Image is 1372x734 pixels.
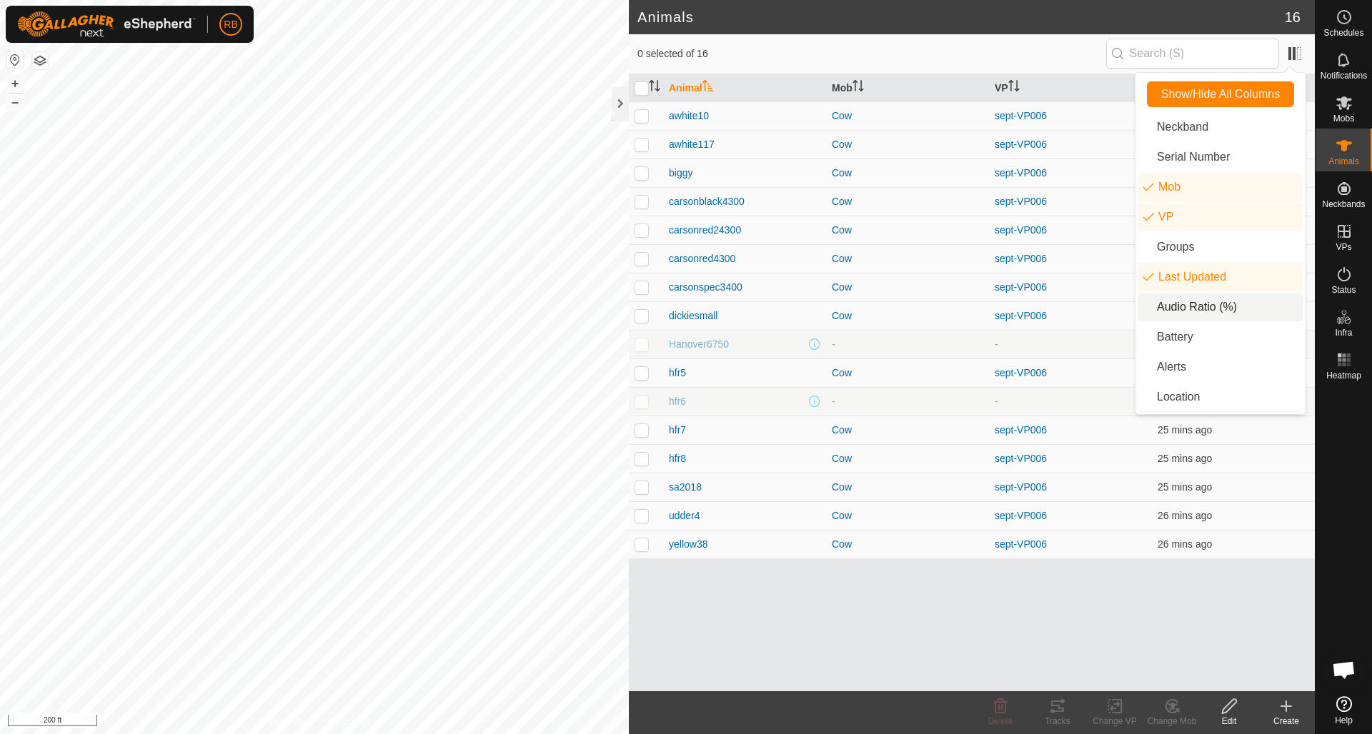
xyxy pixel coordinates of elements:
[1158,424,1212,436] span: 15 Sep 2025, 7:32 am
[1331,286,1356,294] span: Status
[995,167,1047,179] a: sept-VP006
[669,337,729,352] span: Hanover6750
[31,52,49,69] button: Map Layers
[995,253,1047,264] a: sept-VP006
[669,508,700,523] span: udder4
[702,82,714,94] p-sorticon: Activate to sort
[832,423,983,438] div: Cow
[669,109,709,124] span: awhite10
[663,74,826,102] th: Animal
[1285,6,1301,28] span: 16
[1138,113,1303,141] li: neckband.label.title
[1258,715,1315,728] div: Create
[826,74,989,102] th: Mob
[1333,114,1354,123] span: Mobs
[669,251,735,266] span: carsonred4300
[637,9,1285,26] h2: Animals
[995,538,1047,550] a: sept-VP006
[1138,203,1303,231] li: vp.label.vp
[1336,243,1351,251] span: VPs
[1323,29,1363,37] span: Schedules
[995,310,1047,321] a: sept-VP006
[832,480,983,495] div: Cow
[1138,293,1303,321] li: enum.columnList.audioRatio
[669,394,686,409] span: hfr6
[832,280,983,295] div: Cow
[832,137,983,152] div: Cow
[669,194,745,209] span: carsonblack4300
[669,137,715,152] span: awhite117
[995,424,1047,436] a: sept-VP006
[258,715,312,728] a: Privacy Policy
[832,251,983,266] div: Cow
[995,367,1047,378] a: sept-VP006
[649,82,660,94] p-sorticon: Activate to sort
[832,451,983,466] div: Cow
[1161,88,1280,101] span: Show/Hide All Columns
[989,74,1152,102] th: VP
[669,366,686,381] span: hfr5
[1322,200,1365,208] span: Neckbands
[1335,328,1352,337] span: Infra
[6,75,24,92] button: +
[995,224,1047,236] a: sept-VP006
[995,281,1047,293] a: sept-VP006
[669,166,692,181] span: biggy
[1147,81,1294,107] button: Show/Hide All Columns
[1138,143,1303,171] li: neckband.label.serialNumber
[1138,323,1303,351] li: neckband.label.battery
[669,451,686,466] span: hfr8
[832,166,983,181] div: Cow
[1086,715,1143,728] div: Change VP
[669,537,707,552] span: yellow38
[6,94,24,111] button: –
[1029,715,1086,728] div: Tracks
[832,223,983,238] div: Cow
[995,110,1047,121] a: sept-VP006
[832,337,983,352] div: -
[1158,538,1212,550] span: 15 Sep 2025, 7:32 am
[995,453,1047,464] a: sept-VP006
[995,196,1047,207] a: sept-VP006
[1328,157,1359,166] span: Animals
[832,366,983,381] div: Cow
[1158,453,1212,464] span: 15 Sep 2025, 7:32 am
[995,338,998,350] app-display-virtual-paddock-transition: -
[329,715,371,728] a: Contact Us
[832,537,983,552] div: Cow
[669,480,702,495] span: sa2018
[669,423,686,438] span: hfr7
[224,17,237,32] span: RB
[17,11,196,37] img: Gallagher Logo
[637,46,1106,61] span: 0 selected of 16
[669,223,741,238] span: carsonred24300
[832,394,983,409] div: -
[1138,353,1303,381] li: animal.label.alerts
[832,508,983,523] div: Cow
[832,308,983,323] div: Cow
[1200,715,1258,728] div: Edit
[1106,39,1279,69] input: Search (S)
[995,139,1047,150] a: sept-VP006
[1158,481,1212,493] span: 15 Sep 2025, 7:32 am
[1158,510,1212,521] span: 15 Sep 2025, 7:32 am
[669,280,742,295] span: carsonspec3400
[1335,716,1353,725] span: Help
[1323,648,1366,691] div: Open chat
[1321,71,1367,80] span: Notifications
[1008,82,1020,94] p-sorticon: Activate to sort
[995,481,1047,493] a: sept-VP006
[988,716,1013,726] span: Delete
[669,308,717,323] span: dickiesmall
[1316,690,1372,730] a: Help
[1138,173,1303,201] li: mob.label.mob
[995,396,998,407] app-display-virtual-paddock-transition: -
[995,510,1047,521] a: sept-VP006
[1138,383,1303,411] li: common.label.location
[832,194,983,209] div: Cow
[1326,371,1361,380] span: Heatmap
[832,109,983,124] div: Cow
[852,82,864,94] p-sorticon: Activate to sort
[1138,233,1303,261] li: common.btn.groups
[6,51,24,69] button: Reset Map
